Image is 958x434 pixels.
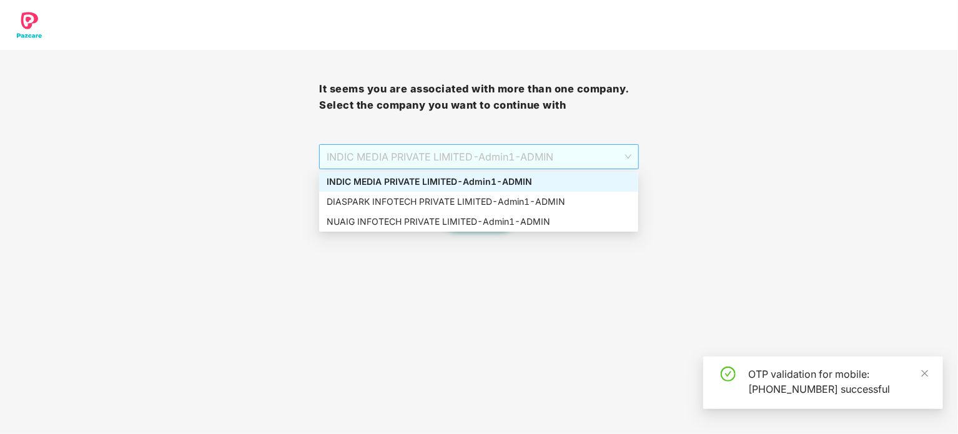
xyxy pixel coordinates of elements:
[327,215,631,229] div: NUAIG INFOTECH PRIVATE LIMITED - Admin1 - ADMIN
[327,175,631,189] div: INDIC MEDIA PRIVATE LIMITED - Admin1 - ADMIN
[319,81,638,113] h3: It seems you are associated with more than one company. Select the company you want to continue with
[327,145,631,169] span: INDIC MEDIA PRIVATE LIMITED - Admin1 - ADMIN
[721,367,736,382] span: check-circle
[921,369,929,378] span: close
[748,367,928,397] div: OTP validation for mobile: [PHONE_NUMBER] successful
[327,195,631,209] div: DIASPARK INFOTECH PRIVATE LIMITED - Admin1 - ADMIN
